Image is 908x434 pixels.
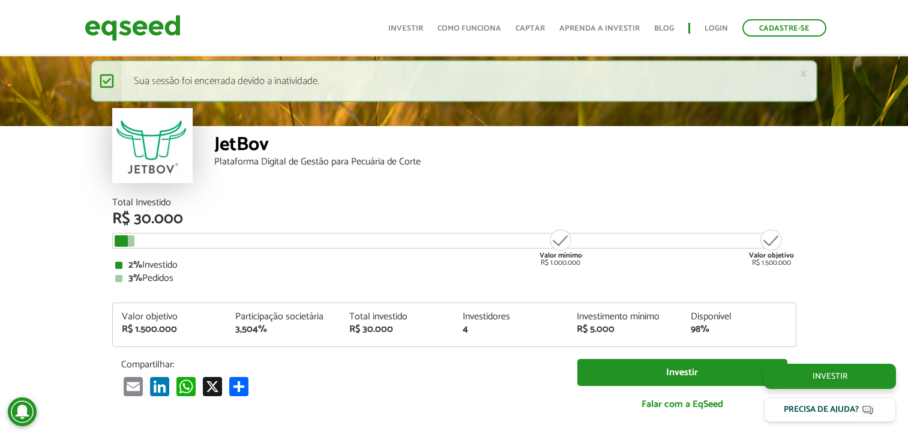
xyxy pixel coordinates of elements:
div: 98% [691,325,787,334]
a: Investir [388,25,423,32]
div: JetBov [214,135,796,157]
a: Cadastre-se [742,19,826,37]
div: Valor objetivo [122,312,218,322]
div: Disponível [691,312,787,322]
p: Compartilhar: [121,359,559,370]
div: Pedidos [115,274,793,283]
div: R$ 30.000 [349,325,445,334]
a: X [200,376,224,396]
div: Total investido [349,312,445,322]
a: × [800,67,807,80]
div: Sua sessão foi encerrada devido a inatividade. [91,60,817,102]
a: Compartilhar [227,376,251,396]
a: WhatsApp [174,376,198,396]
a: Como funciona [437,25,501,32]
a: Email [121,376,145,396]
a: Investir [577,359,787,386]
div: Participação societária [235,312,331,322]
div: Total Investido [112,198,796,208]
div: Investido [115,261,793,270]
div: R$ 1.500.000 [122,325,218,334]
div: R$ 1.000.000 [538,228,583,267]
a: Falar com a EqSeed [577,392,787,417]
div: R$ 30.000 [112,211,796,227]
a: Blog [654,25,674,32]
div: 3,504% [235,325,331,334]
a: Investir [764,364,896,389]
div: 4 [463,325,559,334]
strong: 2% [128,257,142,273]
div: Plataforma Digital de Gestão para Pecuária de Corte [214,157,796,167]
div: R$ 5.000 [577,325,673,334]
strong: Valor mínimo [540,250,582,261]
img: EqSeed [85,12,181,44]
a: Aprenda a investir [559,25,640,32]
a: Login [705,25,728,32]
div: R$ 1.500.000 [749,228,794,267]
div: Investidores [463,312,559,322]
strong: Valor objetivo [749,250,794,261]
a: LinkedIn [148,376,172,396]
a: Captar [516,25,545,32]
div: Investimento mínimo [577,312,673,322]
strong: 3% [128,270,142,286]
